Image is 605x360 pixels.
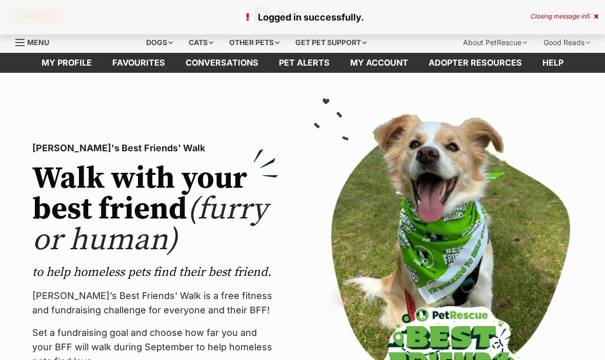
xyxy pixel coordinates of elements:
span: Menu [27,38,49,47]
a: Adopter resources [418,53,532,73]
a: Menu [15,32,56,51]
p: [PERSON_NAME]’s Best Friends' Walk is a free fitness and fundraising challenge for everyone and t... [32,289,278,317]
a: My profile [31,53,102,73]
div: Good Reads [536,32,597,53]
p: [PERSON_NAME]'s Best Friends' Walk [32,141,278,155]
a: Pet alerts [269,53,340,73]
p: to help homeless pets find their best friend. [32,264,278,281]
div: Get pet support [288,32,374,53]
a: conversations [175,53,269,73]
div: About PetRescue [456,32,534,53]
div: Cats [181,32,220,53]
span: (furry or human) [32,190,268,259]
a: My account [340,53,418,73]
div: Other pets [222,32,287,53]
h2: Walk with your best friend [32,164,278,256]
a: Favourites [102,53,175,73]
div: Dogs [139,32,180,53]
a: Help [532,53,574,73]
